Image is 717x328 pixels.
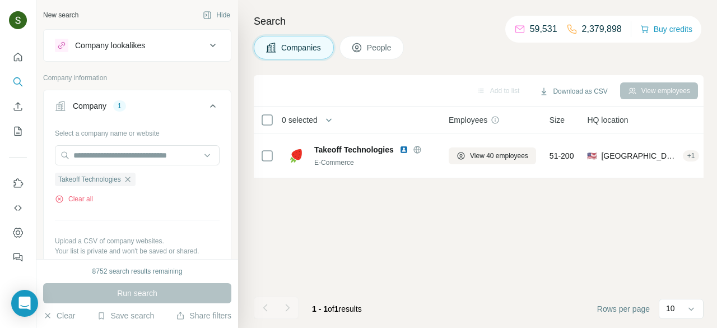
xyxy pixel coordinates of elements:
span: Companies [281,42,322,53]
span: of [328,304,334,313]
button: View 40 employees [449,147,536,164]
button: Buy credits [640,21,692,37]
p: 10 [666,303,675,314]
button: Clear all [55,194,93,204]
button: Use Surfe API [9,198,27,218]
div: Company [73,100,106,112]
div: 8752 search results remaining [92,266,183,276]
span: HQ location [587,114,628,126]
img: Logo of Takeoff Technologies [287,147,305,165]
button: Enrich CSV [9,96,27,117]
span: Takeoff Technologies [58,174,121,184]
h4: Search [254,13,704,29]
span: 51-200 [550,150,574,161]
span: 1 - 1 [312,304,328,313]
button: My lists [9,121,27,141]
button: Clear [43,310,75,321]
span: Rows per page [597,303,650,315]
button: Download as CSV [532,83,615,100]
span: 0 selected [282,114,318,126]
button: Dashboard [9,223,27,243]
p: Upload a CSV of company websites. [55,236,220,246]
span: People [367,42,393,53]
div: Open Intercom Messenger [11,290,38,317]
p: Company information [43,73,231,83]
span: results [312,304,362,313]
button: Hide [195,7,238,24]
div: 1 [113,101,126,111]
div: + 1 [683,151,700,161]
span: Employees [449,114,487,126]
div: Select a company name or website [55,124,220,138]
span: View 40 employees [470,151,528,161]
span: Size [550,114,565,126]
img: LinkedIn logo [399,145,408,154]
button: Quick start [9,47,27,67]
span: 🇺🇸 [587,150,597,161]
span: 1 [334,304,339,313]
button: Company lookalikes [44,32,231,59]
div: E-Commerce [314,158,435,168]
p: 59,531 [530,22,557,36]
button: Save search [97,310,154,321]
span: [GEOGRAPHIC_DATA], [US_STATE] [601,150,678,161]
button: Share filters [176,310,231,321]
button: Feedback [9,247,27,267]
div: Company lookalikes [75,40,145,51]
p: 2,379,898 [582,22,622,36]
img: Avatar [9,11,27,29]
div: New search [43,10,78,20]
p: Your list is private and won't be saved or shared. [55,246,220,256]
span: Takeoff Technologies [314,144,394,155]
button: Search [9,72,27,92]
button: Company1 [44,93,231,124]
button: Use Surfe on LinkedIn [9,173,27,193]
